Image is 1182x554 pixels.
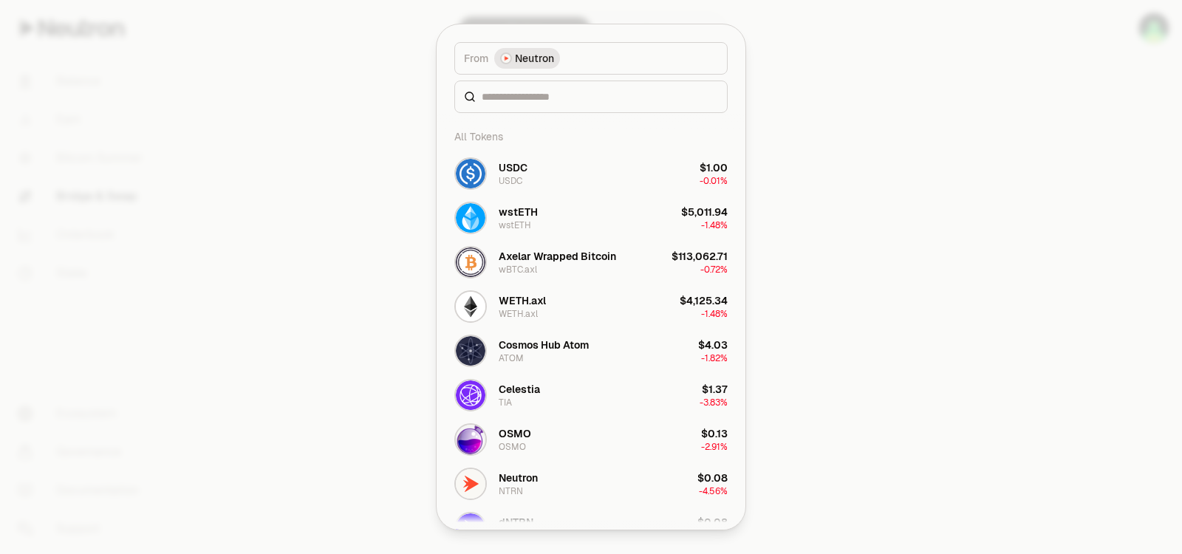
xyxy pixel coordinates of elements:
div: WETH.axl [499,308,538,320]
div: Axelar Wrapped Bitcoin [499,249,616,264]
div: WETH.axl [499,293,546,308]
img: Neutron Logo [502,54,510,63]
span: -1.48% [701,219,728,231]
span: -2.91% [701,441,728,453]
div: TIA [499,397,512,408]
button: OSMO LogoOSMOOSMO$0.13-2.91% [445,417,737,462]
button: USDC LogoUSDCUSDC$1.00-0.01% [445,151,737,196]
div: $1.00 [700,160,728,175]
span: From [464,51,488,66]
img: dNTRN Logo [456,513,485,543]
img: WETH.axl Logo [456,292,485,321]
div: $0.08 [697,471,728,485]
img: NTRN Logo [456,469,485,499]
div: $5,011.94 [681,205,728,219]
div: Cosmos Hub Atom [499,338,589,352]
img: OSMO Logo [456,425,485,454]
img: TIA Logo [456,380,485,410]
span: Neutron [515,51,554,66]
div: wstETH [499,219,531,231]
span: -0.01% [700,175,728,187]
div: wBTC.axl [499,264,537,276]
div: wstETH [499,205,538,219]
img: wstETH Logo [456,203,485,233]
span: -4.56% [699,485,728,497]
div: $4,125.34 [680,293,728,308]
div: Celestia [499,382,540,397]
div: $113,062.71 [672,249,728,264]
button: dNTRN LogodNTRN$0.08 [445,506,737,550]
span: -3.83% [700,397,728,408]
button: wstETH LogowstETHwstETH$5,011.94-1.48% [445,196,737,240]
div: OSMO [499,441,526,453]
div: $4.03 [698,338,728,352]
div: $1.37 [702,382,728,397]
button: FromNeutron LogoNeutron [454,42,728,75]
div: ATOM [499,352,524,364]
div: $0.08 [697,515,728,530]
div: USDC [499,160,527,175]
button: TIA LogoCelestiaTIA$1.37-3.83% [445,373,737,417]
span: -0.72% [700,264,728,276]
div: $0.13 [701,426,728,441]
button: WETH.axl LogoWETH.axlWETH.axl$4,125.34-1.48% [445,284,737,329]
button: ATOM LogoCosmos Hub AtomATOM$4.03-1.82% [445,329,737,373]
div: NTRN [499,485,523,497]
div: dNTRN [499,515,533,530]
div: USDC [499,175,522,187]
img: USDC Logo [456,159,485,188]
span: -1.82% [701,352,728,364]
span: -1.48% [701,308,728,320]
div: OSMO [499,426,531,441]
div: All Tokens [445,122,737,151]
button: NTRN LogoNeutronNTRN$0.08-4.56% [445,462,737,506]
button: wBTC.axl LogoAxelar Wrapped BitcoinwBTC.axl$113,062.71-0.72% [445,240,737,284]
img: ATOM Logo [456,336,485,366]
div: Neutron [499,471,538,485]
img: wBTC.axl Logo [456,247,485,277]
